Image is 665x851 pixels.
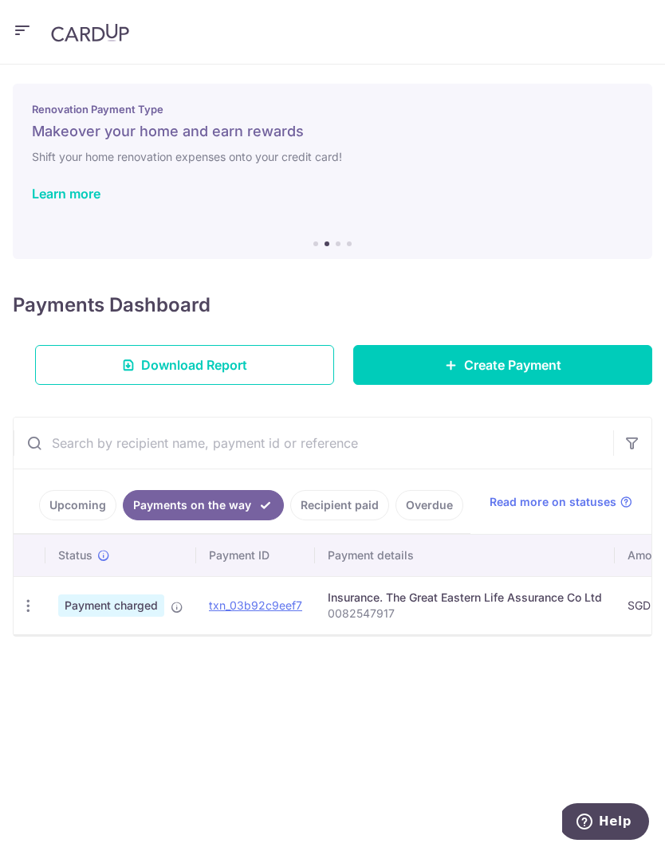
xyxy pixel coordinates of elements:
a: Learn more [32,186,100,202]
a: Payments on the way [123,490,284,520]
span: Create Payment [464,355,561,375]
img: CardUp [51,23,129,42]
span: Payment charged [58,594,164,617]
h6: Shift your home renovation expenses onto your credit card! [32,147,633,167]
a: Recipient paid [290,490,389,520]
input: Search by recipient name, payment id or reference [14,418,613,469]
p: 0082547917 [328,606,602,622]
a: Overdue [395,490,463,520]
span: Status [58,547,92,563]
a: txn_03b92c9eef7 [209,598,302,612]
a: Download Report [35,345,334,385]
iframe: Opens a widget where you can find more information [562,803,649,843]
a: Upcoming [39,490,116,520]
th: Payment details [315,535,615,576]
h5: Makeover your home and earn rewards [32,122,633,141]
span: Download Report [141,355,247,375]
h4: Payments Dashboard [13,291,211,320]
a: Read more on statuses [490,494,632,510]
p: Renovation Payment Type [32,103,633,116]
div: Insurance. The Great Eastern Life Assurance Co Ltd [328,590,602,606]
span: Read more on statuses [490,494,616,510]
a: Create Payment [353,345,652,385]
th: Payment ID [196,535,315,576]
